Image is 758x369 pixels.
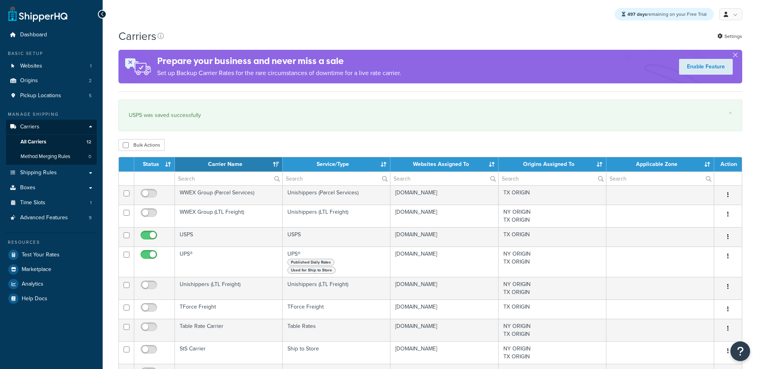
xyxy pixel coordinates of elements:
span: Analytics [22,281,43,288]
img: ad-rules-rateshop-fe6ec290ccb7230408bd80ed9643f0289d75e0ffd9eb532fc0e269fcd187b520.png [118,50,157,83]
h1: Carriers [118,28,156,44]
li: Boxes [6,181,97,195]
span: Advanced Features [20,215,68,221]
th: Status: activate to sort column ascending [134,157,175,171]
a: Enable Feature [679,59,733,75]
td: [DOMAIN_NAME] [390,205,499,227]
h4: Prepare your business and never miss a sale [157,55,401,68]
span: 12 [86,139,91,145]
a: Help Docs [6,292,97,306]
a: Analytics [6,277,97,291]
td: TForce Freight [283,299,390,319]
li: Time Slots [6,196,97,210]
a: Shipping Rules [6,166,97,180]
span: 5 [89,92,92,99]
button: Open Resource Center [730,341,750,361]
td: Unishippers (LTL Freight) [175,277,283,299]
td: USPS [283,227,390,247]
td: UPS® [283,247,390,277]
a: Websites 1 [6,59,97,73]
span: 2 [89,77,92,84]
input: Search [175,172,282,185]
td: TForce Freight [175,299,283,319]
div: Resources [6,239,97,246]
td: TX ORIGIN [499,185,606,205]
a: Settings [717,31,742,42]
td: NY ORIGIN TX ORIGIN [499,205,606,227]
a: Pickup Locations 5 [6,88,97,103]
td: USPS [175,227,283,247]
input: Search [606,172,714,185]
span: Method Merging Rules [21,153,70,160]
p: Set up Backup Carrier Rates for the rare circumstances of downtime for a live rate carrier. [157,68,401,79]
th: Origins Assigned To: activate to sort column ascending [499,157,606,171]
a: Marketplace [6,262,97,277]
span: Pickup Locations [20,92,61,99]
td: StS Carrier [175,341,283,364]
td: TX ORIGIN [499,227,606,247]
a: ShipperHQ Home [8,6,68,22]
input: Search [499,172,606,185]
strong: 497 days [627,11,647,18]
th: Service/Type: activate to sort column ascending [283,157,390,171]
div: Basic Setup [6,50,97,57]
td: NY ORIGIN TX ORIGIN [499,341,606,364]
td: [DOMAIN_NAME] [390,185,499,205]
span: All Carriers [21,139,46,145]
td: Table Rates [283,319,390,341]
a: All Carriers 12 [6,135,97,149]
td: TX ORIGIN [499,299,606,319]
a: Test Your Rates [6,248,97,262]
span: Websites [20,63,42,70]
li: Carriers [6,120,97,165]
a: Dashboard [6,28,97,42]
td: [DOMAIN_NAME] [390,247,499,277]
td: Unishippers (LTL Freight) [283,277,390,299]
span: Origins [20,77,38,84]
a: Method Merging Rules 0 [6,149,97,164]
a: Origins 2 [6,73,97,88]
span: 0 [88,153,91,160]
span: Published Daily Rates [287,259,334,266]
td: UPS® [175,247,283,277]
input: Search [390,172,498,185]
td: WWEX Group (LTL Freight) [175,205,283,227]
td: [DOMAIN_NAME] [390,277,499,299]
td: NY ORIGIN TX ORIGIN [499,277,606,299]
div: remaining on your Free Trial [615,8,714,21]
td: [DOMAIN_NAME] [390,227,499,247]
a: Carriers [6,120,97,134]
li: Origins [6,73,97,88]
th: Applicable Zone: activate to sort column ascending [606,157,714,171]
td: [DOMAIN_NAME] [390,341,499,364]
span: 9 [89,215,92,221]
td: [DOMAIN_NAME] [390,319,499,341]
span: 1 [90,63,92,70]
a: Advanced Features 9 [6,211,97,225]
li: Method Merging Rules [6,149,97,164]
th: Action [714,157,742,171]
td: Unishippers (LTL Freight) [283,205,390,227]
span: Test Your Rates [22,252,60,258]
a: × [729,110,732,116]
span: Boxes [20,184,36,191]
td: Ship to Store [283,341,390,364]
li: Advanced Features [6,211,97,225]
span: Time Slots [20,200,45,206]
td: [DOMAIN_NAME] [390,299,499,319]
div: Manage Shipping [6,111,97,118]
li: Pickup Locations [6,88,97,103]
td: Unishippers (Parcel Services) [283,185,390,205]
li: Websites [6,59,97,73]
button: Bulk Actions [118,139,165,151]
td: NY ORIGIN TX ORIGIN [499,319,606,341]
span: Used for Ship to Store [287,267,336,274]
span: Carriers [20,124,39,130]
div: USPS was saved successfully [129,110,732,121]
